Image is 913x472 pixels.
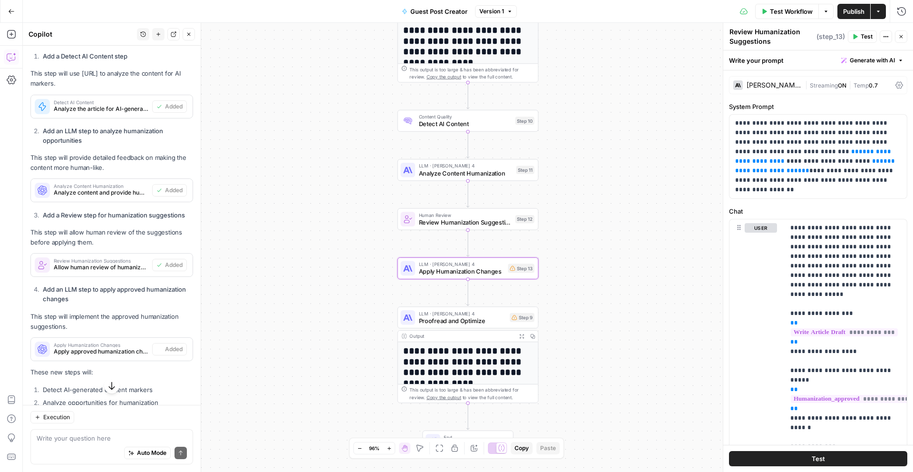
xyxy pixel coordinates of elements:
[165,261,183,269] span: Added
[54,100,148,105] span: Detect AI Content
[427,394,461,400] span: Copy the output
[475,5,517,18] button: Version 1
[403,116,412,125] img: 0h7jksvol0o4df2od7a04ivbg1s0
[409,386,534,401] div: This output is too large & has been abbreviated for review. to view the full content.
[398,110,539,132] div: Content QualityDetect AI ContentStep 10
[30,153,193,173] p: This step will provide detailed feedback on making the content more human-like.
[729,451,907,466] button: Test
[723,50,913,70] div: Write your prompt
[43,127,163,144] strong: Add an LLM step to analyze humanization opportunities
[54,188,148,197] span: Analyze content and provide humanization recommendations
[812,454,825,463] span: Test
[124,447,171,459] button: Auto Mode
[165,345,183,354] span: Added
[409,333,513,340] div: Output
[419,119,512,128] span: Detect AI Content
[152,343,187,355] button: Added
[398,431,539,452] div: EndOutput
[43,52,127,60] strong: Add a Detect AI Content step
[409,66,534,80] div: This output is too large & has been abbreviated for review. to view the full content.
[805,80,810,89] span: |
[43,211,185,219] strong: Add a Review step for humanization suggestions
[466,279,469,306] g: Edge from step_13 to step_9
[137,449,166,457] span: Auto Mode
[54,263,148,272] span: Allow human review of humanization suggestions
[508,264,534,273] div: Step 13
[30,69,193,88] p: This step will use [URL] to analyze the content for AI markers.
[398,159,539,181] div: LLM · [PERSON_NAME] 4Analyze Content HumanizationStep 11
[466,132,469,158] g: Edge from step_10 to step_11
[419,168,513,177] span: Analyze Content Humanization
[54,347,148,356] span: Apply approved humanization changes to the content
[745,223,777,233] button: user
[511,442,533,454] button: Copy
[40,398,193,407] li: Analyze opportunities for humanization
[755,4,818,19] button: Test Workflow
[419,218,512,227] span: Review Humanization Suggestions
[854,82,869,89] span: Temp
[396,4,473,19] button: Guest Post Creator
[747,82,801,88] div: [PERSON_NAME] 4
[479,7,504,16] span: Version 1
[516,166,534,174] div: Step 11
[43,285,186,303] strong: Add an LLM step to apply approved humanization changes
[466,403,469,430] g: Edge from step_9 to end
[54,343,148,347] span: Apply Humanization Changes
[398,208,539,230] div: Human ReviewReview Humanization SuggestionsStep 12
[30,312,193,332] p: This step will implement the approved humanization suggestions.
[54,105,148,113] span: Analyze the article for AI-generated content markers
[444,433,505,441] span: End
[466,82,469,109] g: Edge from step_8 to step_10
[770,7,813,16] span: Test Workflow
[810,82,838,89] span: Streaming
[515,215,534,223] div: Step 12
[536,442,560,454] button: Paste
[515,444,529,452] span: Copy
[30,411,74,423] button: Execution
[837,54,907,67] button: Generate with AI
[419,310,506,317] span: LLM · [PERSON_NAME] 4
[152,100,187,113] button: Added
[29,29,134,39] div: Copilot
[846,80,854,89] span: |
[419,113,512,120] span: Content Quality
[729,206,907,216] label: Chat
[398,257,539,279] div: LLM · [PERSON_NAME] 4Apply Humanization ChangesStep 13
[729,27,814,46] textarea: Apply Humanization Changes
[515,117,534,125] div: Step 10
[54,258,148,263] span: Review Humanization Suggestions
[850,56,895,65] span: Generate with AI
[419,267,505,276] span: Apply Humanization Changes
[838,82,846,89] span: ON
[510,313,534,322] div: Step 9
[165,102,183,111] span: Added
[30,367,193,377] p: These new steps will:
[43,413,70,422] span: Execution
[410,7,467,16] span: Guest Post Creator
[419,261,505,268] span: LLM · [PERSON_NAME] 4
[30,227,193,247] p: This step will allow human review of the suggestions before applying them.
[540,444,556,452] span: Paste
[869,82,878,89] span: 0.7
[729,102,907,111] label: System Prompt
[843,7,864,16] span: Publish
[848,30,877,43] button: Test
[152,184,187,197] button: Added
[369,444,379,452] span: 96%
[165,186,183,195] span: Added
[152,259,187,271] button: Added
[816,32,845,41] span: ( step_13 )
[54,184,148,188] span: Analyze Content Humanization
[419,162,513,169] span: LLM · [PERSON_NAME] 4
[466,230,469,257] g: Edge from step_12 to step_13
[419,316,506,325] span: Proofread and Optimize
[466,181,469,207] g: Edge from step_11 to step_12
[419,211,512,218] span: Human Review
[837,4,870,19] button: Publish
[40,385,193,394] li: Detect AI-generated content markers
[861,32,873,41] span: Test
[427,74,461,79] span: Copy the output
